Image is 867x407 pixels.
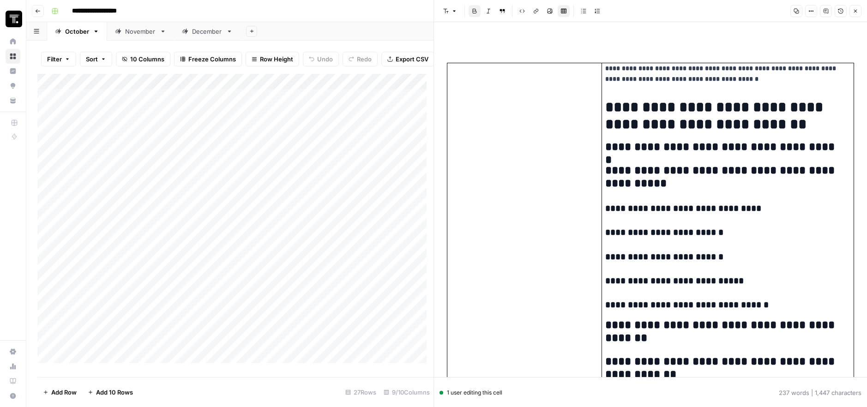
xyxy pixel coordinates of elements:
a: Settings [6,344,20,359]
div: 1 user editing this cell [440,389,502,397]
a: November [107,22,174,41]
div: 9/10 Columns [380,385,433,400]
div: 237 words | 1,447 characters [779,388,861,397]
span: 10 Columns [130,54,164,64]
span: Sort [86,54,98,64]
button: Freeze Columns [174,52,242,66]
span: Redo [357,54,372,64]
span: Filter [47,54,62,64]
button: Row Height [246,52,299,66]
span: Add 10 Rows [96,388,133,397]
a: December [174,22,241,41]
button: Redo [343,52,378,66]
a: Opportunities [6,78,20,93]
div: October [65,27,89,36]
button: Undo [303,52,339,66]
div: 27 Rows [342,385,380,400]
span: Export CSV [396,54,428,64]
button: Filter [41,52,76,66]
img: Thoughtspot Logo [6,11,22,27]
span: Add Row [51,388,77,397]
button: Help + Support [6,389,20,403]
button: Export CSV [381,52,434,66]
span: Undo [317,54,333,64]
button: 10 Columns [116,52,170,66]
a: Learning Hub [6,374,20,389]
div: December [192,27,223,36]
button: Add 10 Rows [82,385,138,400]
a: Home [6,34,20,49]
span: Freeze Columns [188,54,236,64]
a: Browse [6,49,20,64]
div: November [125,27,156,36]
a: Insights [6,64,20,78]
button: Workspace: Thoughtspot [6,7,20,30]
button: Sort [80,52,112,66]
a: Your Data [6,93,20,108]
button: Add Row [37,385,82,400]
span: Row Height [260,54,293,64]
a: Usage [6,359,20,374]
a: October [47,22,107,41]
